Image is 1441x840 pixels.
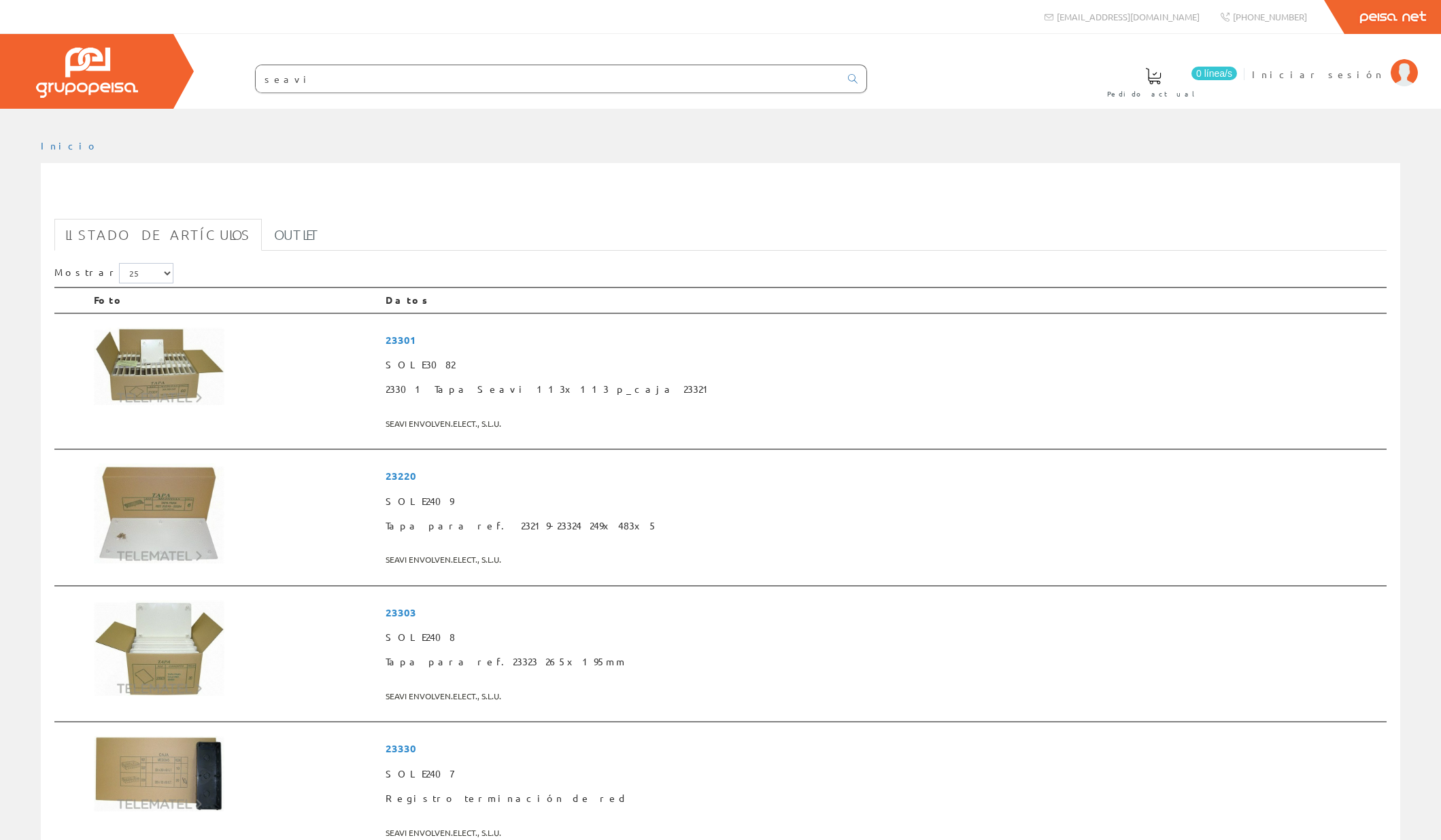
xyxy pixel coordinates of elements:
[1252,67,1384,81] span: Iniciar sesión
[386,377,1381,402] span: 23301 Tapa Seavi 113x113 p_caja 23321
[256,65,840,92] input: Buscar ...
[386,650,1381,674] span: Tapa para ref.23323 265x195mm
[386,786,1381,811] span: Registro terminación de red
[386,685,1381,707] span: SEAVI ENVOLVEN.ELECT., S.L.U.
[386,736,1381,761] span: 23330
[54,185,1387,212] h1: seavi
[54,263,173,283] label: Mostrar
[1057,11,1200,22] span: [EMAIL_ADDRESS][DOMAIN_NAME]
[386,514,1381,538] span: Tapa para ref. 23219-23324 249x483x5
[386,463,1381,489] span: 23220
[54,219,262,251] a: Listado de artículos
[386,413,1381,435] span: SEAVI ENVOLVEN.ELECT., S.L.U.
[386,762,1381,786] span: SOLE2407
[36,48,138,98] img: Grupo Peisa
[386,548,1381,571] span: SEAVI ENVOLVEN.ELECT., S.L.U.
[380,287,1387,313] th: Datos
[94,328,224,406] img: Foto artículo 23301 Tapa Seavi 113x113 p_caja 23321 (192x114.816)
[1107,87,1200,101] span: Pedido actual
[1191,67,1237,80] span: 0 línea/s
[88,287,380,313] th: Foto
[119,263,173,283] select: Mostrar
[386,600,1381,625] span: 23303
[41,139,99,152] a: Inicio
[386,625,1381,650] span: SOLE2408
[94,736,224,811] img: Foto artículo Registro terminación de red (192x110.976)
[94,600,224,696] img: Foto artículo Tapa para ref.23323 265x195mm (192x140.928)
[386,353,1381,377] span: SOLE3082
[1252,56,1418,69] a: Iniciar sesión
[386,489,1381,514] span: SOLE2409
[1233,11,1307,22] span: [PHONE_NUMBER]
[263,219,330,251] a: Outlet
[386,328,1381,353] span: 23301
[94,463,224,563] img: Foto artículo Tapa para ref. 23219-23324 249x483x5 (192x147.072)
